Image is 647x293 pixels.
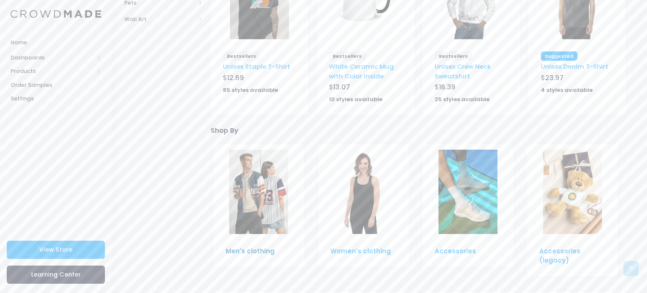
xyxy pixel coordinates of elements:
a: Unisex Denim T-Shirt [541,62,608,71]
span: Products [11,67,94,75]
span: 23.97 [545,73,564,83]
div: $ [223,73,296,85]
span: Bestsellers [223,51,260,61]
div: $ [329,82,402,94]
span: 13.07 [333,82,350,92]
a: Learning Center [7,266,105,284]
a: White Ceramic Mug with Color Inside [329,62,394,80]
a: Accessories [435,247,476,255]
a: Unisex Staple T-Shirt [223,62,290,71]
span: Wall Art [124,15,195,24]
span: 16.39 [439,82,455,92]
img: Logo [11,10,101,18]
strong: 4 styles available [541,86,593,94]
span: Home [11,38,101,47]
div: Shop By [211,121,626,136]
strong: 10 styles available [329,95,382,103]
a: Unisex Crew Neck Sweatshirt [435,62,491,80]
span: Suggested [541,51,577,61]
span: Bestsellers [329,51,366,61]
div: $ [541,73,614,85]
a: Women's clothing [330,247,391,255]
a: View Store [7,241,105,259]
span: Order Samples [11,81,101,89]
a: Accessories (legacy) [539,247,580,265]
span: Bestsellers [435,51,472,61]
span: View Store [39,245,72,254]
span: Learning Center [31,270,81,279]
span: Dashboards [11,54,94,62]
strong: 85 styles available [223,86,278,94]
a: Men's clothing [226,247,275,255]
span: 12.89 [227,73,244,83]
div: $ [435,82,508,94]
strong: 25 styles available [435,95,489,103]
span: Settings [11,94,101,103]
